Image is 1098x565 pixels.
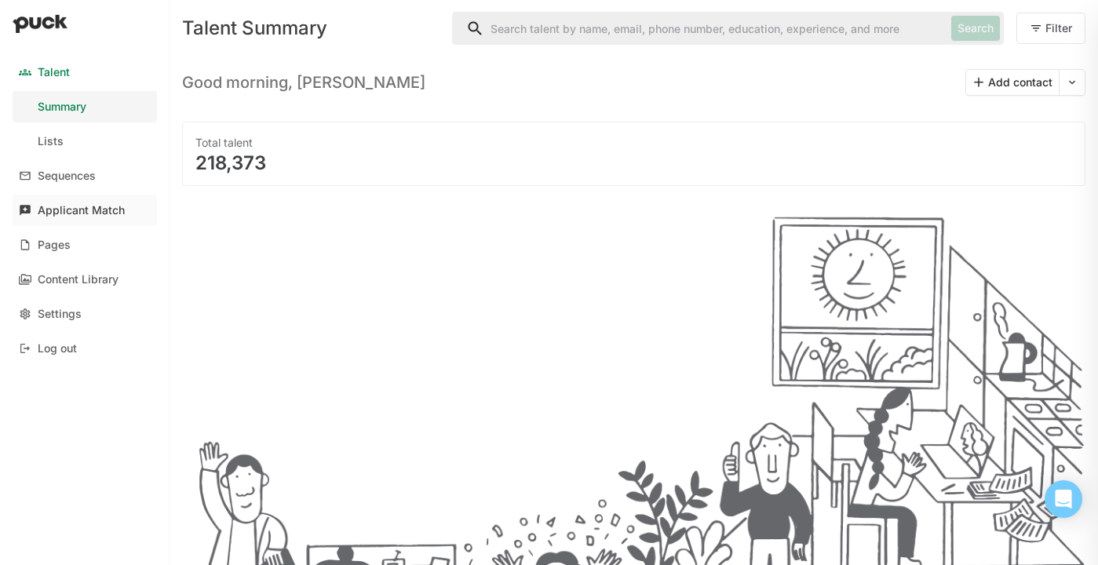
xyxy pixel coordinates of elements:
button: Filter [1016,13,1085,44]
a: Pages [13,229,157,261]
a: Talent [13,56,157,88]
button: Add contact [966,70,1059,95]
a: Summary [13,91,157,122]
div: Talent Summary [182,19,440,38]
a: Content Library [13,264,157,295]
div: Total talent [195,135,1072,151]
h3: Good morning, [PERSON_NAME] [182,73,425,92]
div: Pages [38,239,71,252]
div: Content Library [38,273,119,286]
div: Summary [38,100,86,114]
div: Settings [38,308,82,321]
a: Settings [13,298,157,330]
input: Search [453,13,945,44]
div: Talent [38,66,70,79]
a: Sequences [13,160,157,191]
div: Applicant Match [38,204,125,217]
div: 218,373 [195,154,1072,173]
div: Lists [38,135,64,148]
a: Lists [13,126,157,157]
div: Open Intercom Messenger [1045,480,1082,518]
div: Sequences [38,169,96,183]
div: Log out [38,342,77,355]
a: Applicant Match [13,195,157,226]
